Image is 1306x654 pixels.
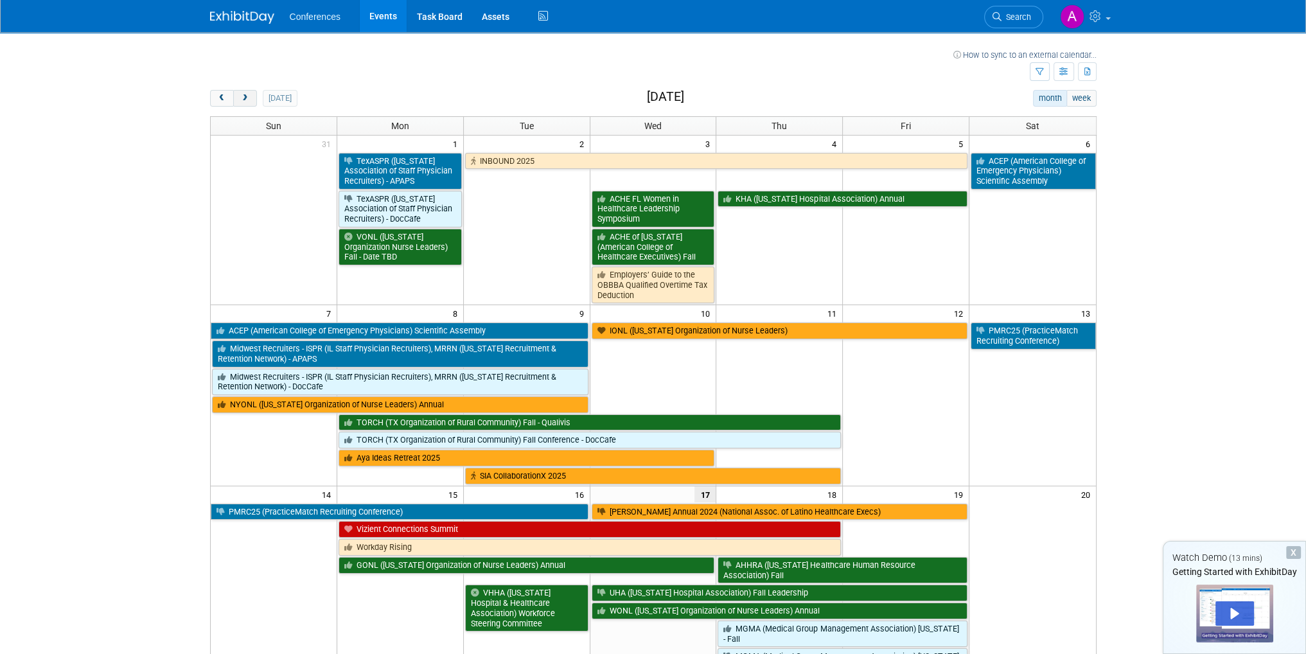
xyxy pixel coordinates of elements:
[953,305,969,321] span: 12
[263,90,297,107] button: [DATE]
[718,557,967,583] a: AHHRA ([US_STATE] Healthcare Human Resource Association) Fall
[592,585,968,601] a: UHA ([US_STATE] Hospital Association) Fall Leadership
[339,450,715,466] a: Aya Ideas Retreat 2025
[339,557,715,574] a: GONL ([US_STATE] Organization of Nurse Leaders) Annual
[592,603,968,619] a: WONL ([US_STATE] Organization of Nurse Leaders) Annual
[211,323,588,339] a: ACEP (American College of Emergency Physicians) Scientific Assembly
[957,136,969,152] span: 5
[592,267,715,303] a: Employers’ Guide to the OBBBA Qualified Overtime Tax Deduction
[210,11,274,24] img: ExhibitDay
[321,136,337,152] span: 31
[325,305,337,321] span: 7
[718,621,967,647] a: MGMA (Medical Group Management Association) [US_STATE] - Fall
[1066,90,1096,107] button: week
[592,504,968,520] a: [PERSON_NAME] Annual 2024 (National Assoc. of Latino Healthcare Execs)
[465,153,967,170] a: INBOUND 2025
[700,305,716,321] span: 10
[578,305,590,321] span: 9
[971,153,1095,190] a: ACEP (American College of Emergency Physicians) Scientific Assembly
[1026,121,1039,131] span: Sat
[212,340,588,367] a: Midwest Recruiters - ISPR (IL Staff Physician Recruiters), MRRN ([US_STATE] Recruitment & Retenti...
[520,121,534,131] span: Tue
[592,229,715,265] a: ACHE of [US_STATE] (American College of Healthcare Executives) Fall
[1215,601,1254,626] div: Play
[391,121,409,131] span: Mon
[212,396,588,413] a: NYONL ([US_STATE] Organization of Nurse Leaders) Annual
[953,486,969,502] span: 19
[694,486,716,502] span: 17
[233,90,257,107] button: next
[984,6,1043,28] a: Search
[1163,565,1305,578] div: Getting Started with ExhibitDay
[1033,90,1067,107] button: month
[339,191,462,227] a: TexASPR ([US_STATE] Association of Staff Physician Recruiters) - DocCafe
[452,136,463,152] span: 1
[831,136,842,152] span: 4
[953,50,1097,60] a: How to sync to an external calendar...
[574,486,590,502] span: 16
[211,504,588,520] a: PMRC25 (PracticeMatch Recruiting Conference)
[1229,554,1262,563] span: (13 mins)
[1080,486,1096,502] span: 20
[644,121,662,131] span: Wed
[704,136,716,152] span: 3
[210,90,234,107] button: prev
[592,191,715,227] a: ACHE FL Women in Healthcare Leadership Symposium
[465,468,842,484] a: SIA CollaborationX 2025
[321,486,337,502] span: 14
[718,191,967,208] a: KHA ([US_STATE] Hospital Association) Annual
[1002,12,1031,22] span: Search
[447,486,463,502] span: 15
[1163,551,1305,565] div: Watch Demo
[339,539,841,556] a: Workday Rising
[592,323,968,339] a: IONL ([US_STATE] Organization of Nurse Leaders)
[290,12,340,22] span: Conferences
[826,486,842,502] span: 18
[971,323,1095,349] a: PMRC25 (PracticeMatch Recruiting Conference)
[1084,136,1096,152] span: 6
[339,521,841,538] a: Vizient Connections Summit
[1286,546,1301,559] div: Dismiss
[772,121,787,131] span: Thu
[266,121,281,131] span: Sun
[339,229,462,265] a: VONL ([US_STATE] Organization Nurse Leaders) Fall - Date TBD
[339,414,841,431] a: TORCH (TX Organization of Rural Community) Fall - Qualivis
[339,153,462,190] a: TexASPR ([US_STATE] Association of Staff Physician Recruiters) - APAPS
[465,585,588,632] a: VHHA ([US_STATE] Hospital & Healthcare Association) Workforce Steering Committee
[901,121,911,131] span: Fri
[1060,4,1084,29] img: Abby Emini
[212,369,588,395] a: Midwest Recruiters - ISPR (IL Staff Physician Recruiters), MRRN ([US_STATE] Recruitment & Retenti...
[578,136,590,152] span: 2
[339,432,841,448] a: TORCH (TX Organization of Rural Community) Fall Conference - DocCafe
[1080,305,1096,321] span: 13
[826,305,842,321] span: 11
[452,305,463,321] span: 8
[646,90,684,104] h2: [DATE]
